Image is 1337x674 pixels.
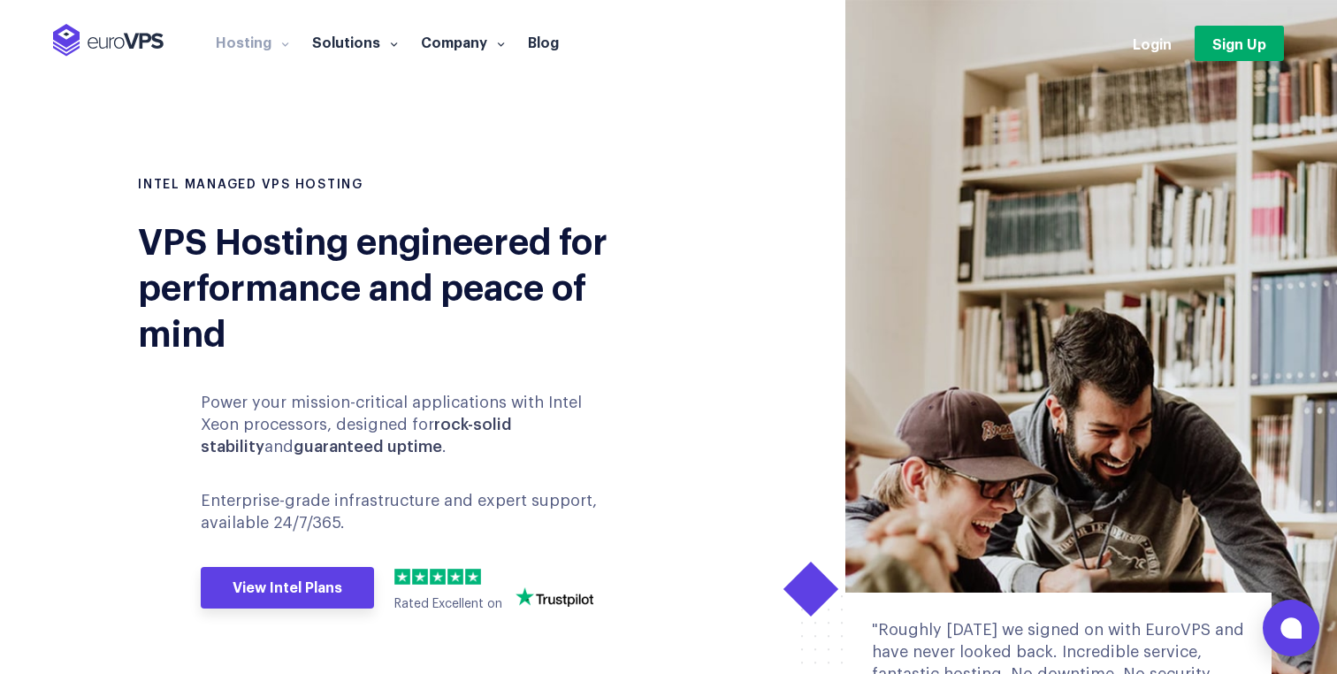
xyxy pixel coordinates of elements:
a: Company [409,33,516,50]
img: 1 [394,569,410,585]
b: rock-solid stability [201,417,512,455]
div: VPS Hosting engineered for performance and peace of mind [138,216,655,354]
a: Login [1133,34,1172,53]
button: Open chat window [1263,600,1319,656]
a: Blog [516,33,570,50]
a: View Intel Plans [201,567,374,609]
span: Rated Excellent on [394,598,502,610]
p: Power your mission-critical applications with Intel Xeon processors, designed for and . [201,392,620,459]
a: Sign Up [1195,26,1284,61]
img: 4 [447,569,463,585]
img: 2 [412,569,428,585]
p: Enterprise-grade infrastructure and expert support, available 24/7/365. [201,490,620,534]
a: Solutions [301,33,409,50]
img: EuroVPS [53,24,164,57]
b: guaranteed uptime [294,439,442,455]
img: 3 [430,569,446,585]
img: 5 [465,569,481,585]
a: Hosting [204,33,301,50]
h1: INTEL MANAGED VPS HOSTING [138,177,655,195]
